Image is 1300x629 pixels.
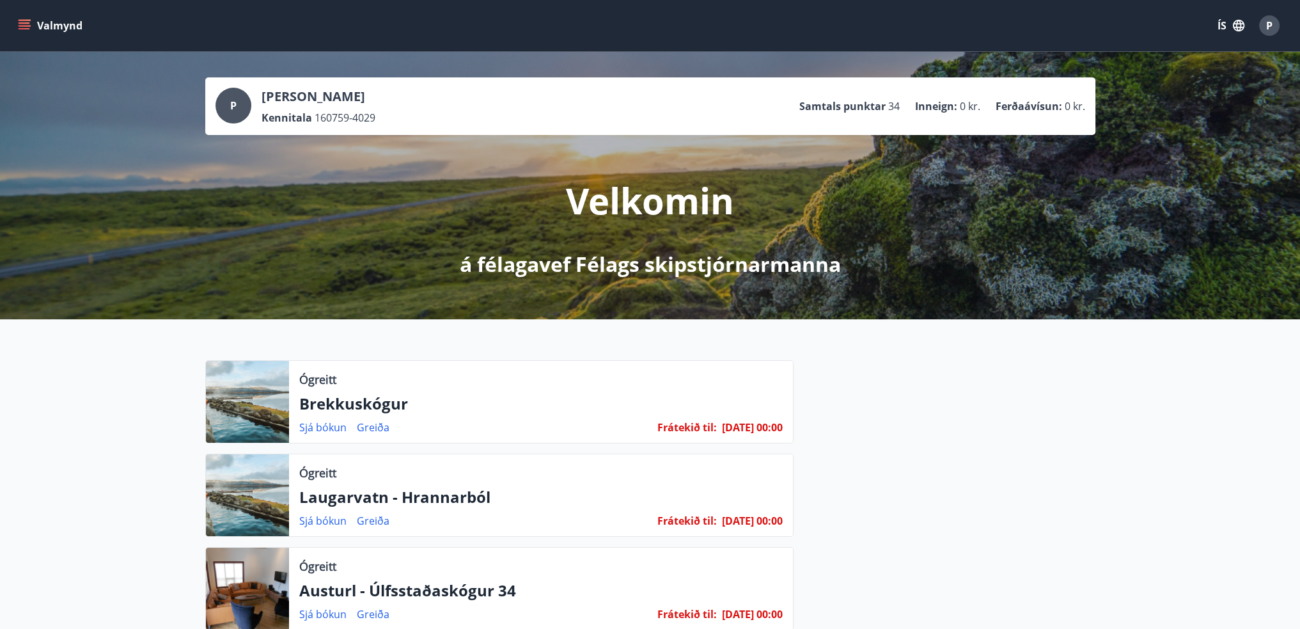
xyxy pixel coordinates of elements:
p: Ógreitt [299,558,336,575]
a: Greiða [357,420,389,434]
a: Sjá bókun [299,607,347,621]
span: Frátekið til : [657,420,717,434]
span: 160759-4029 [315,111,375,125]
span: 34 [888,99,900,113]
p: [PERSON_NAME] [262,88,375,106]
button: menu [15,14,88,37]
span: 0 kr. [1065,99,1085,113]
span: P [230,99,237,113]
p: Austurl - Úlfsstaðaskógur 34 [299,580,783,601]
p: Ferðaávísun : [996,99,1062,113]
p: Ógreitt [299,371,336,388]
p: Inneign : [915,99,957,113]
a: Greiða [357,514,389,528]
p: Samtals punktar [799,99,886,113]
p: Velkomin [566,176,734,225]
p: Brekkuskógur [299,393,783,415]
p: Laugarvatn - Hrannarból [299,486,783,508]
p: á félagavef Félags skipstjórnarmanna [460,250,841,278]
span: 0 kr. [960,99,980,113]
a: Sjá bókun [299,514,347,528]
button: P [1254,10,1285,41]
span: Frátekið til : [657,514,717,528]
span: Frátekið til : [657,607,717,621]
p: Kennitala [262,111,312,125]
button: ÍS [1210,14,1251,37]
span: [DATE] 00:00 [722,420,783,434]
a: Sjá bókun [299,420,347,434]
a: Greiða [357,607,389,621]
span: P [1266,19,1273,33]
p: Ógreitt [299,465,336,481]
span: [DATE] 00:00 [722,607,783,621]
span: [DATE] 00:00 [722,514,783,528]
